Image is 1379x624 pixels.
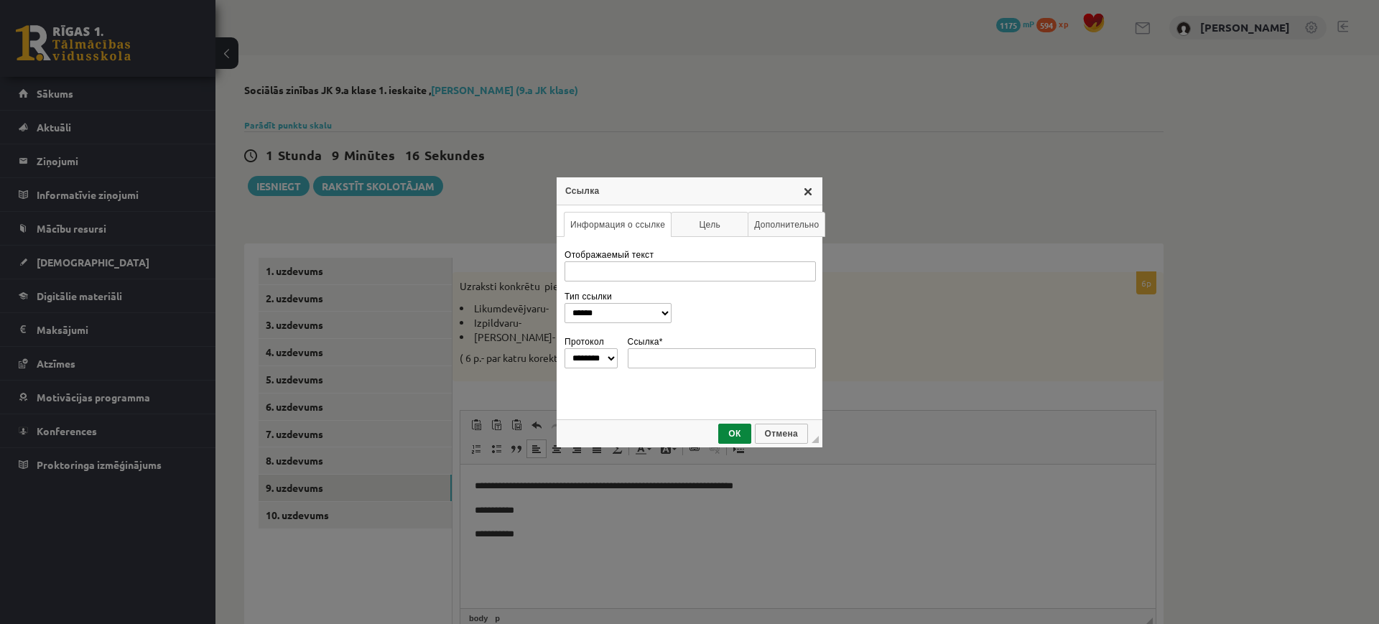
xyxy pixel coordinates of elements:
[628,337,663,347] label: Ссылка
[720,429,749,439] span: ОК
[565,337,604,347] label: Протокол
[565,250,654,260] label: Отображаемый текст
[802,185,814,197] a: Закрыть
[718,424,751,444] a: ОК
[671,212,748,237] a: Цель
[748,212,825,237] a: Дополнительно
[14,14,681,78] body: Визуальный текстовый редактор, wiswyg-editor-user-answer-47433979425360
[564,212,672,237] a: Информация о ссылке
[565,292,612,302] label: Тип ссылки
[564,243,815,416] div: Информация о ссылке
[557,177,822,205] div: Ссылка
[812,436,819,443] div: Перетащите для изменения размера
[755,424,808,444] a: Отмена
[756,429,807,439] span: Отмена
